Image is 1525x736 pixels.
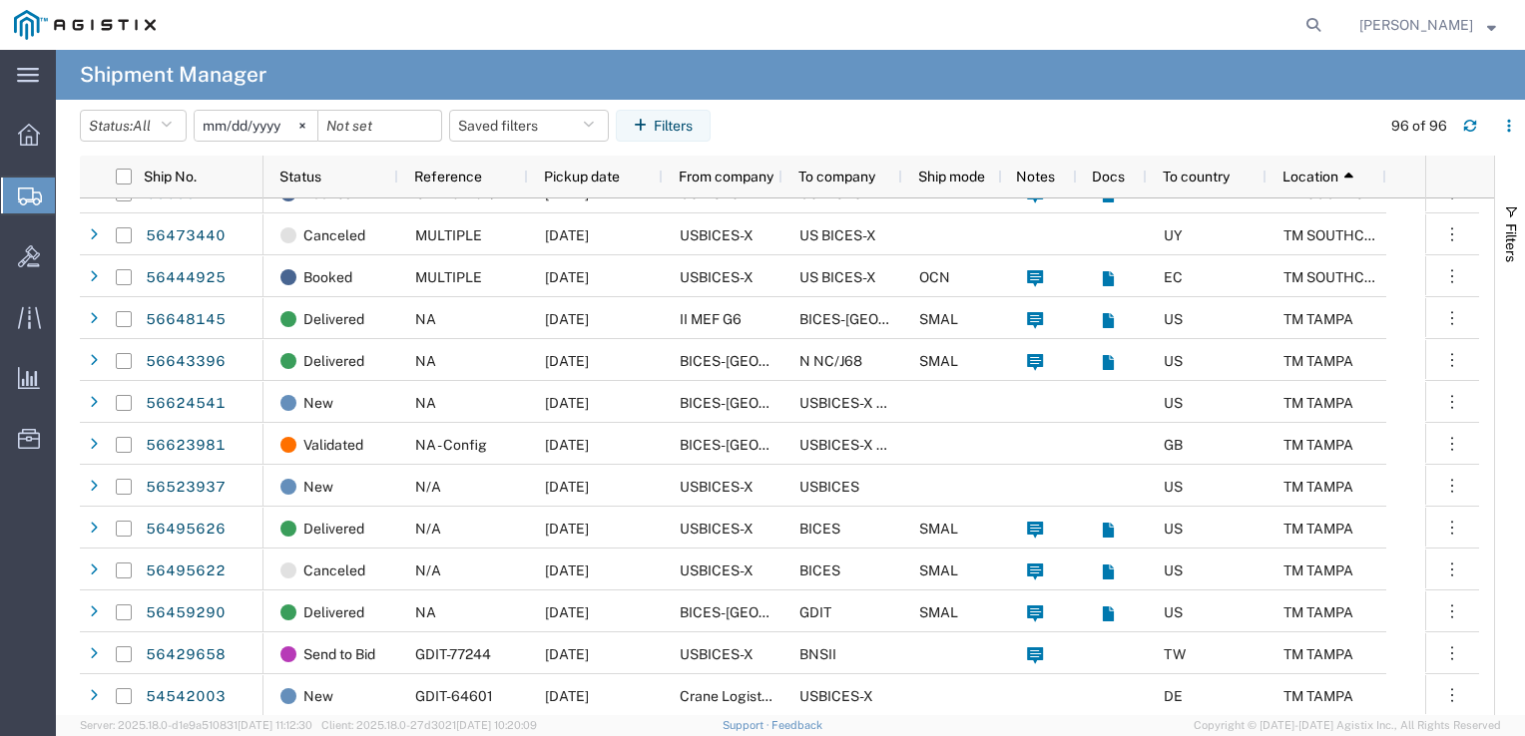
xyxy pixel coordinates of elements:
[545,688,589,704] span: 09/10/2025
[145,304,227,336] a: 56648145
[80,719,312,731] span: Server: 2025.18.0-d1e9a510831
[415,395,436,411] span: NA
[415,353,436,369] span: NA
[303,675,333,717] span: New
[1164,521,1183,537] span: US
[799,395,934,411] span: USBICES-X Logistics
[1163,169,1230,184] span: To country
[1283,521,1353,537] span: TM TAMPA
[1283,646,1353,662] span: TM TAMPA
[145,346,227,378] a: 56643396
[303,298,364,340] span: Delivered
[1359,14,1473,36] span: Nicholas Blandy
[1164,479,1183,495] span: US
[679,169,773,184] span: From company
[1283,479,1353,495] span: TM TAMPA
[545,311,589,327] span: 08/28/2025
[303,382,333,424] span: New
[415,311,436,327] span: NA
[799,646,836,662] span: BNSII
[1283,562,1353,578] span: TM TAMPA
[1283,437,1353,453] span: TM TAMPA
[799,227,876,243] span: US BICES-X
[680,521,754,537] span: USBICES-X
[303,633,375,675] span: Send to Bid
[145,472,227,504] a: 56523937
[616,110,711,142] button: Filters
[145,262,227,294] a: 56444925
[145,430,227,462] a: 56623981
[919,353,958,369] span: SMAL
[798,169,875,184] span: To company
[415,521,441,537] span: N/A
[680,604,868,620] span: BICES-TAMPA
[919,562,958,578] span: SMAL
[680,353,868,369] span: BICES-TAMPA
[415,646,491,662] span: GDIT-77244
[799,353,862,369] span: N NC/J68
[545,646,589,662] span: 08/11/2025
[303,466,333,508] span: New
[195,111,317,141] input: Not set
[303,550,365,591] span: Canceled
[723,719,772,731] a: Support
[799,562,840,578] span: BICES
[133,118,151,134] span: All
[415,227,482,243] span: MULTIPLE
[799,688,873,704] span: USBICES-X
[545,479,589,495] span: 08/19/2025
[1283,311,1353,327] span: TM TAMPA
[145,597,227,629] a: 56459290
[799,604,831,620] span: GDIT
[680,227,754,243] span: USBICES-X
[545,437,589,453] span: 08/27/2025
[680,437,868,453] span: BICES-TAMPA
[680,395,868,411] span: BICES-TAMPA
[321,719,537,731] span: Client: 2025.18.0-27d3021
[303,424,363,466] span: Validated
[303,340,364,382] span: Delivered
[279,169,321,184] span: Status
[449,110,609,142] button: Saved filters
[1194,717,1501,734] span: Copyright © [DATE]-[DATE] Agistix Inc., All Rights Reserved
[1283,269,1386,285] span: TM SOUTHCOM
[1282,169,1338,184] span: Location
[1283,353,1353,369] span: TM TAMPA
[1016,169,1055,184] span: Notes
[145,514,227,546] a: 56495626
[1164,227,1183,243] span: UY
[545,521,589,537] span: 08/14/2025
[1391,116,1447,137] div: 96 of 96
[545,562,589,578] span: 08/14/2025
[799,521,840,537] span: BICES
[414,169,482,184] span: Reference
[456,719,537,731] span: [DATE] 10:20:09
[415,479,441,495] span: N/A
[415,562,441,578] span: N/A
[145,639,227,671] a: 56429658
[918,169,985,184] span: Ship mode
[545,395,589,411] span: 08/27/2025
[415,437,487,453] span: NA - Config
[680,562,754,578] span: USBICES-X
[919,521,958,537] span: SMAL
[238,719,312,731] span: [DATE] 11:12:30
[144,169,197,184] span: Ship No.
[1164,688,1183,704] span: DE
[80,110,187,142] button: Status:All
[1092,169,1125,184] span: Docs
[303,591,364,633] span: Delivered
[1503,223,1519,262] span: Filters
[799,311,988,327] span: BICES-TAMPA
[14,10,156,40] img: logo
[680,646,754,662] span: USBICES-X
[680,688,779,704] span: Crane Logistics
[1283,395,1353,411] span: TM TAMPA
[544,169,620,184] span: Pickup date
[303,214,365,256] span: Canceled
[1283,604,1353,620] span: TM TAMPA
[545,604,589,620] span: 08/12/2025
[1164,311,1183,327] span: US
[303,508,364,550] span: Delivered
[145,555,227,587] a: 56495622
